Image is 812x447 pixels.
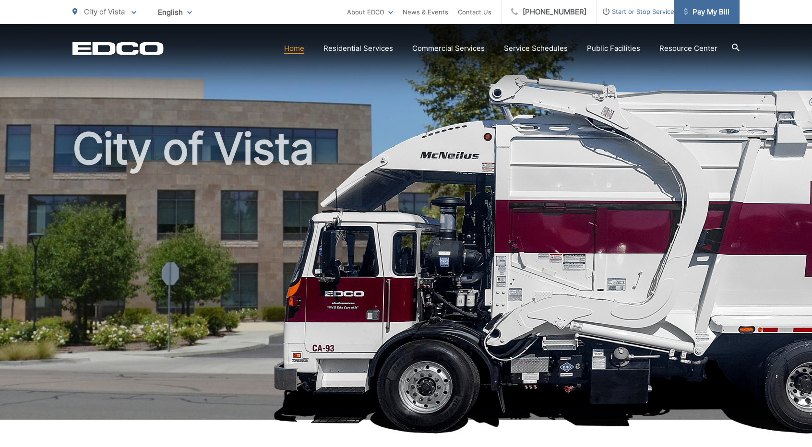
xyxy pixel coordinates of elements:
span: English [151,4,199,21]
a: About EDCO [347,6,393,18]
a: Service Schedules [504,43,568,54]
a: Resource Center [659,43,717,54]
a: Commercial Services [412,43,485,54]
a: Public Facilities [587,43,640,54]
h1: City of Vista [72,125,740,428]
a: Contact Us [458,6,491,18]
a: EDCD logo. Return to the homepage. [72,42,164,55]
span: Pay My Bill [684,6,729,18]
a: Home [284,43,304,54]
span: City of Vista [84,7,125,16]
a: News & Events [403,6,448,18]
a: Residential Services [323,43,393,54]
